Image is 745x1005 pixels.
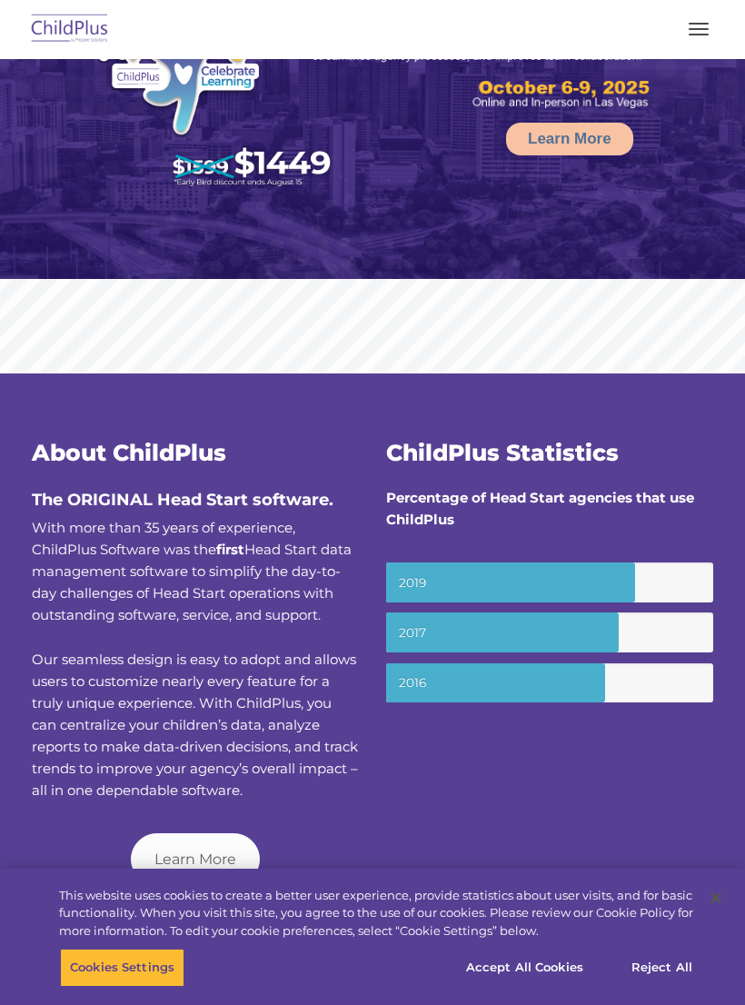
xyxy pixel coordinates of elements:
small: 2016 [386,663,713,703]
button: Cookies Settings [60,949,184,987]
div: This website uses cookies to create a better user experience, provide statistics about user visit... [59,887,693,940]
img: ChildPlus by Procare Solutions [27,8,113,51]
button: Reject All [605,949,719,987]
span: About ChildPlus [32,439,226,466]
strong: Percentage of Head Start agencies that use ChildPlus [386,489,694,528]
small: 2017 [386,612,713,652]
a: Learn More [506,123,633,155]
b: first [216,541,244,558]
button: Accept All Cookies [456,949,593,987]
button: Close [696,878,736,918]
span: ChildPlus Statistics [386,439,619,466]
span: The ORIGINAL Head Start software. [32,490,333,510]
span: Our seamless design is easy to adopt and allows users to customize nearly every feature for a tru... [32,651,358,799]
a: Learn More [131,833,260,885]
small: 2019 [386,562,713,602]
span: With more than 35 years of experience, ChildPlus Software was the Head Start data management soft... [32,519,352,623]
